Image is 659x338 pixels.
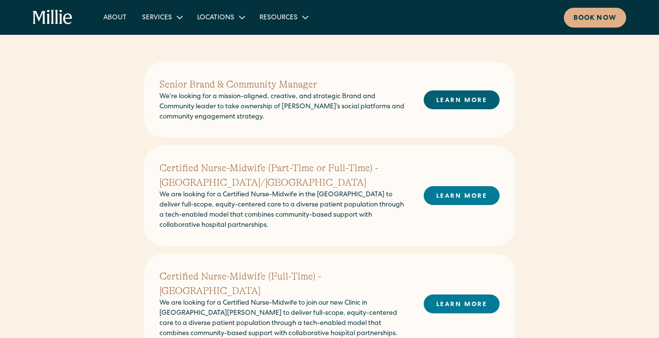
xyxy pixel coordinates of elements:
[142,13,172,23] div: Services
[197,13,234,23] div: Locations
[424,186,500,205] a: LEARN MORE
[189,9,252,25] div: Locations
[159,161,408,190] h2: Certified Nurse-Midwife (Part-Time or Full-Time) - [GEOGRAPHIC_DATA]/[GEOGRAPHIC_DATA]
[96,9,134,25] a: About
[424,294,500,313] a: LEARN MORE
[573,14,616,24] div: Book now
[159,92,408,122] p: We’re looking for a mission-aligned, creative, and strategic Brand and Community leader to take o...
[252,9,315,25] div: Resources
[134,9,189,25] div: Services
[159,190,408,231] p: We are looking for a Certified Nurse-Midwife in the [GEOGRAPHIC_DATA] to deliver full-scope, equi...
[159,77,408,92] h2: Senior Brand & Community Manager
[33,10,72,25] a: home
[259,13,298,23] div: Resources
[424,90,500,109] a: LEARN MORE
[159,269,408,298] h2: Certified Nurse-Midwife (Full-Time) - [GEOGRAPHIC_DATA]
[564,8,626,28] a: Book now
